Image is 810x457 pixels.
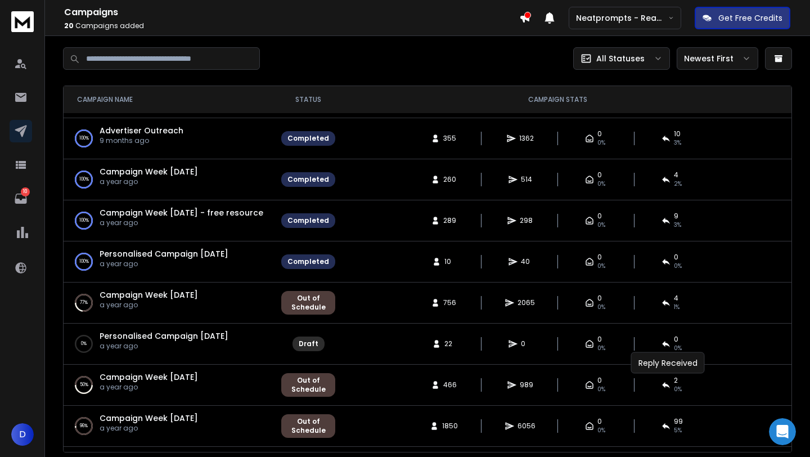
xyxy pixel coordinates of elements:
[287,134,329,143] div: Completed
[443,298,456,307] span: 756
[22,118,202,156] p: How can we assist you [DATE]?
[597,171,602,180] span: 0
[274,86,342,113] th: STATUS
[11,171,214,213] div: Send us a messageWe typically reply in under 15 minutes
[674,303,679,312] span: 1 %
[100,136,183,145] p: 9 months ago
[10,187,32,210] a: 10
[287,216,329,225] div: Completed
[100,383,198,392] p: a year ago
[576,12,668,24] p: Neatprompts - ReachInbox Enterprise Plan
[442,422,458,431] span: 1850
[23,180,188,192] div: Send us a message
[674,335,678,344] span: 0
[64,86,274,113] th: CAMPAIGN NAME
[80,420,88,432] p: 96 %
[64,364,274,405] td: 50%Campaign Week [DATE]a year ago
[674,385,682,394] span: 0 %
[443,380,457,389] span: 466
[21,187,30,196] p: 10
[597,221,605,230] span: 0%
[674,294,678,303] span: 4
[100,342,228,351] p: a year ago
[443,134,456,143] span: 355
[674,138,681,147] span: 3 %
[342,86,773,113] th: CAMPAIGN STATS
[677,47,758,70] button: Newest First
[287,417,329,435] div: Out of Schedule
[100,330,228,342] a: Personalised Campaign [DATE]
[64,282,274,323] td: 77%Campaign Week [DATE]a year ago
[287,257,329,266] div: Completed
[23,192,188,204] div: We typically reply in under 15 minutes
[597,344,605,353] span: 0%
[631,352,705,374] div: Reply Received
[22,22,111,38] img: logo
[443,175,456,184] span: 260
[674,180,682,189] span: 2 %
[597,262,605,271] span: 0%
[155,18,178,41] img: Profile image for Raj
[100,289,198,301] a: Campaign Week [DATE]
[64,6,519,19] h1: Campaigns
[150,351,225,396] button: Help
[520,380,533,389] span: 989
[64,405,274,446] td: 96%Campaign Week [DATE]a year ago
[79,133,89,144] p: 100 %
[93,379,132,387] span: Messages
[11,423,34,446] button: D
[674,171,678,180] span: 4
[80,297,88,308] p: 77 %
[11,11,34,32] img: logo
[64,21,519,30] p: Campaigns added
[100,413,198,424] a: Campaign Week [DATE]
[100,301,198,310] p: a year ago
[79,174,89,185] p: 100 %
[100,218,263,227] p: a year ago
[521,339,532,348] span: 0
[597,426,605,435] span: 0%
[16,284,209,316] div: Navigating Advanced Campaign Options in ReachInbox
[597,335,602,344] span: 0
[79,256,89,267] p: 100 %
[674,344,682,353] span: 0%
[596,53,645,64] p: All Statuses
[597,417,602,426] span: 0
[517,298,535,307] span: 2065
[64,118,274,159] td: 100%Advertiser Outreach9 months ago
[674,376,678,385] span: 2
[100,166,198,177] span: Campaign Week [DATE]
[25,379,50,387] span: Home
[16,251,209,284] div: Optimizing Warmup Settings in ReachInbox
[520,216,533,225] span: 298
[23,288,188,312] div: Navigating Advanced Campaign Options in ReachInbox
[597,180,605,189] span: 0%
[674,221,681,230] span: 3 %
[64,21,74,30] span: 20
[674,417,683,426] span: 99
[100,125,183,136] a: Advertiser Outreach
[64,323,274,364] td: 0%Personalised Campaign [DATE]a year ago
[597,376,602,385] span: 0
[100,424,198,433] p: a year ago
[177,18,199,41] img: Profile image for Rohan
[597,253,602,262] span: 0
[674,253,678,262] span: 0
[287,376,329,394] div: Out of Schedule
[597,129,602,138] span: 0
[16,316,209,349] div: Discovering ReachInbox: A Guide to Its Purpose and Functionality
[64,159,274,200] td: 100%Campaign Week [DATE]a year ago
[521,175,532,184] span: 514
[597,294,602,303] span: 0
[100,371,198,383] span: Campaign Week [DATE]
[100,207,263,218] a: Campaign Week [DATE] - free resource
[22,80,202,118] p: Hi [PERSON_NAME] 👋
[80,379,88,391] p: 50 %
[100,248,228,259] a: Personalised Campaign [DATE]
[299,339,318,348] div: Draft
[64,200,274,241] td: 100%Campaign Week [DATE] - free resourcea year ago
